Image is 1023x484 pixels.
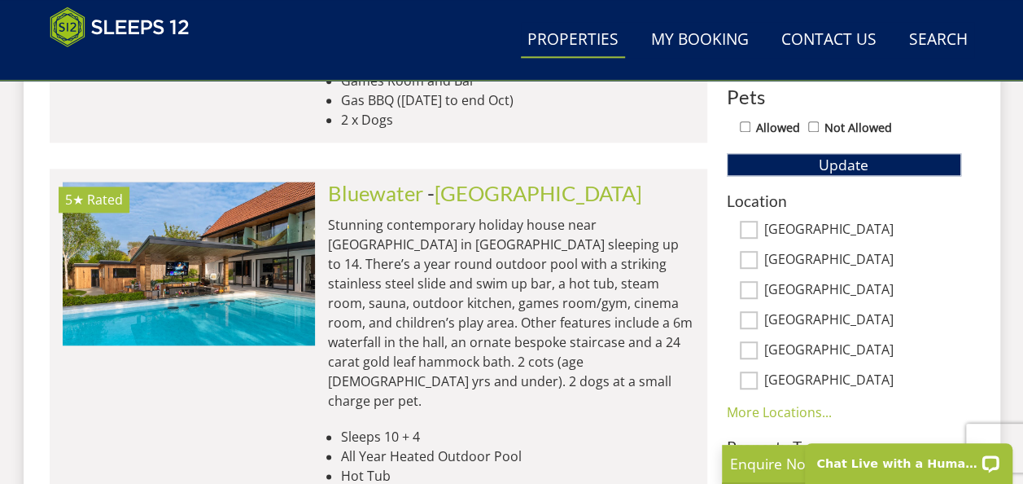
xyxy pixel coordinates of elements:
label: Allowed [756,119,800,137]
button: Update [727,153,961,176]
h3: Location [727,192,961,209]
a: More Locations... [727,403,832,421]
span: Update [819,155,868,174]
span: - [427,181,642,205]
a: 5★ Rated [63,182,315,345]
label: [GEOGRAPHIC_DATA] [764,312,961,330]
label: [GEOGRAPHIC_DATA] [764,372,961,390]
p: Enquire Now [730,453,974,474]
img: bluewater-bristol-holiday-accomodation-home-stays-8.original.jpg [63,182,315,345]
li: All Year Heated Outdoor Pool [341,447,694,466]
span: Bluewater has a 5 star rating under the Quality in Tourism Scheme [65,191,84,209]
h3: Property Type [727,438,961,455]
li: 2 x Dogs [341,110,694,130]
label: [GEOGRAPHIC_DATA] [764,342,961,360]
a: Contact Us [775,22,883,59]
img: Sleeps 12 [50,7,190,47]
label: [GEOGRAPHIC_DATA] [764,282,961,300]
label: [GEOGRAPHIC_DATA] [764,252,961,270]
a: My Booking [645,22,755,59]
a: Search [903,22,974,59]
a: Bluewater [328,181,423,205]
a: Properties [521,22,625,59]
label: Not Allowed [824,119,892,137]
iframe: LiveChat chat widget [794,433,1023,484]
span: Rated [87,191,123,209]
p: Stunning contemporary holiday house near [GEOGRAPHIC_DATA] in [GEOGRAPHIC_DATA] sleeping up to 14... [328,215,694,411]
label: [GEOGRAPHIC_DATA] [764,222,961,240]
a: [GEOGRAPHIC_DATA] [435,181,642,205]
li: Gas BBQ ([DATE] to end Oct) [341,90,694,110]
iframe: Customer reviews powered by Trustpilot [42,57,212,71]
li: Sleeps 10 + 4 [341,427,694,447]
h3: Pets [727,86,961,108]
li: Games Room and Bar [341,71,694,90]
